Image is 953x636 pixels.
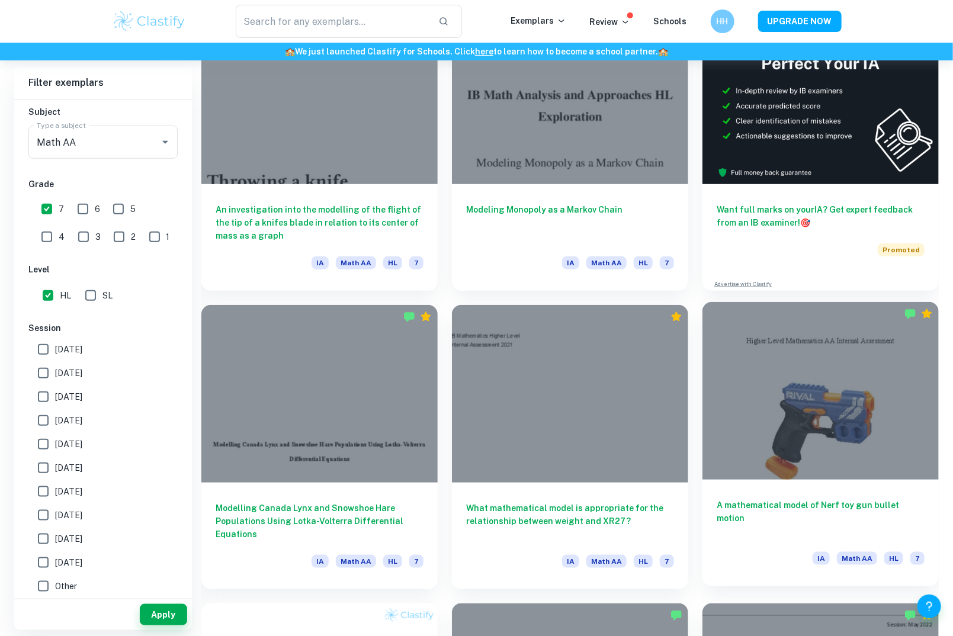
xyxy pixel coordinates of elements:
img: Marked [403,311,415,323]
span: HL [60,289,71,302]
a: A mathematical model of Nerf toy gun bullet motionIAMath AAHL7 [702,305,939,589]
input: Search for any exemplars... [236,5,429,38]
span: 7 [59,203,64,216]
span: Other [55,580,77,593]
span: 5 [130,203,136,216]
a: Modeling Monopoly as a Markov ChainIAMath AAHL7 [452,7,688,291]
h6: Subject [28,105,178,118]
h6: Filter exemplars [14,66,192,99]
span: 7 [409,256,423,269]
span: [DATE] [55,485,82,498]
h6: Grade [28,178,178,191]
div: Premium [420,311,432,323]
a: Advertise with Clastify [714,280,772,288]
img: Clastify logo [112,9,187,33]
span: 7 [660,256,674,269]
span: Math AA [586,555,627,568]
span: IA [562,555,579,568]
a: Modelling Canada Lynx and Snowshoe Hare Populations Using Lotka-Volterra Differential EquationsIA... [201,305,438,589]
button: HH [711,9,734,33]
span: 1 [166,230,170,243]
span: IA [312,555,329,568]
span: IA [312,256,329,269]
a: An investigation into the modelling of the flight of the tip of a knifes blade in relation to its... [201,7,438,291]
h6: A mathematical model of Nerf toy gun bullet motion [717,499,925,538]
span: [DATE] [55,532,82,545]
button: Open [157,134,174,150]
span: HL [634,256,653,269]
div: Premium [921,308,933,320]
span: IA [562,256,579,269]
a: here [475,47,493,56]
span: [DATE] [55,343,82,356]
span: HL [383,555,402,568]
h6: We just launched Clastify for Schools. Click to learn how to become a school partner. [2,45,951,58]
p: Exemplars [511,14,566,27]
img: Marked [670,609,682,621]
h6: HH [715,15,729,28]
p: Review [590,15,630,28]
span: [DATE] [55,556,82,569]
span: 7 [910,552,925,565]
span: 🏫 [658,47,668,56]
span: [DATE] [55,461,82,474]
button: Apply [140,604,187,625]
img: Thumbnail [702,7,939,184]
label: Type a subject [37,120,86,130]
span: [DATE] [55,390,82,403]
span: Math AA [837,552,877,565]
h6: Modelling Canada Lynx and Snowshoe Hare Populations Using Lotka-Volterra Differential Equations [216,502,423,541]
a: Schools [654,17,687,26]
div: Premium [921,609,933,621]
h6: Want full marks on your IA ? Get expert feedback from an IB examiner! [717,203,925,229]
h6: Level [28,263,178,276]
h6: Session [28,322,178,335]
span: HL [884,552,903,565]
span: IA [813,552,830,565]
h6: An investigation into the modelling of the flight of the tip of a knifes blade in relation to its... [216,203,423,242]
span: [DATE] [55,509,82,522]
span: [DATE] [55,414,82,427]
span: Promoted [878,243,925,256]
span: 4 [59,230,65,243]
span: Math AA [336,256,376,269]
button: UPGRADE NOW [758,11,842,32]
h6: Modeling Monopoly as a Markov Chain [466,203,674,242]
span: Math AA [586,256,627,269]
span: [DATE] [55,367,82,380]
a: What mathematical model is appropriate for the relationship between weight and XR27?IAMath AAHL7 [452,305,688,589]
img: Marked [904,609,916,621]
span: HL [634,555,653,568]
span: 🎯 [800,218,810,227]
span: 7 [409,555,423,568]
span: 7 [660,555,674,568]
h6: What mathematical model is appropriate for the relationship between weight and XR27? [466,502,674,541]
span: SL [102,289,113,302]
a: Want full marks on yourIA? Get expert feedback from an IB examiner!PromotedAdvertise with Clastify [702,7,939,291]
span: HL [383,256,402,269]
button: Help and Feedback [917,595,941,618]
span: 🏫 [285,47,295,56]
span: 3 [95,230,101,243]
span: 6 [95,203,100,216]
span: Math AA [336,555,376,568]
div: Premium [670,311,682,323]
img: Marked [904,308,916,320]
span: [DATE] [55,438,82,451]
span: 2 [131,230,136,243]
